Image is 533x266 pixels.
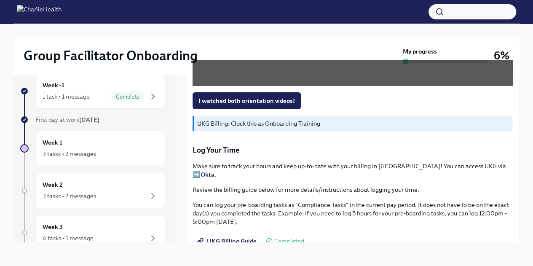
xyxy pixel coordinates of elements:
[403,47,437,56] strong: My progress
[193,162,512,179] p: Make sure to track your hours and keep up-to-date with your billing in [GEOGRAPHIC_DATA]! You can...
[17,5,62,19] img: CharlieHealth
[43,138,62,147] h6: Week 1
[197,119,509,128] p: UKG Billing: Clock this as Onboarding Training
[43,92,90,101] div: 1 task • 1 message
[43,180,63,189] h6: Week 2
[43,81,64,90] h6: Week -1
[24,47,198,64] h2: Group Facilitator Onboarding
[43,192,96,200] div: 3 tasks • 2 messages
[494,48,509,63] h3: 6%
[111,94,145,100] span: Complete
[20,215,165,250] a: Week 34 tasks • 1 message
[193,145,512,155] p: Log Your Time
[198,97,295,105] span: I watched both orientation videos!
[274,238,304,245] span: Completed
[20,173,165,208] a: Week 23 tasks • 2 messages
[193,92,301,109] button: I watched both orientation videos!
[20,131,165,166] a: Week 13 tasks • 2 messages
[198,237,257,245] span: UKG Billing Guide
[193,233,262,250] a: UKG Billing Guide
[20,73,165,109] a: Week -11 task • 1 messageComplete
[193,185,512,194] p: Review the billing guide below for more details/instructions about logging your time.
[201,171,214,178] a: Okta
[43,234,94,242] div: 4 tasks • 1 message
[193,201,512,226] p: You can log your pre-boarding tasks as "Compliance Tasks" in the current pay period. It does not ...
[43,222,63,231] h6: Week 3
[43,150,96,158] div: 3 tasks • 2 messages
[35,116,99,124] span: First day at work
[20,116,165,124] a: First day at work[DATE]
[79,116,99,124] strong: [DATE]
